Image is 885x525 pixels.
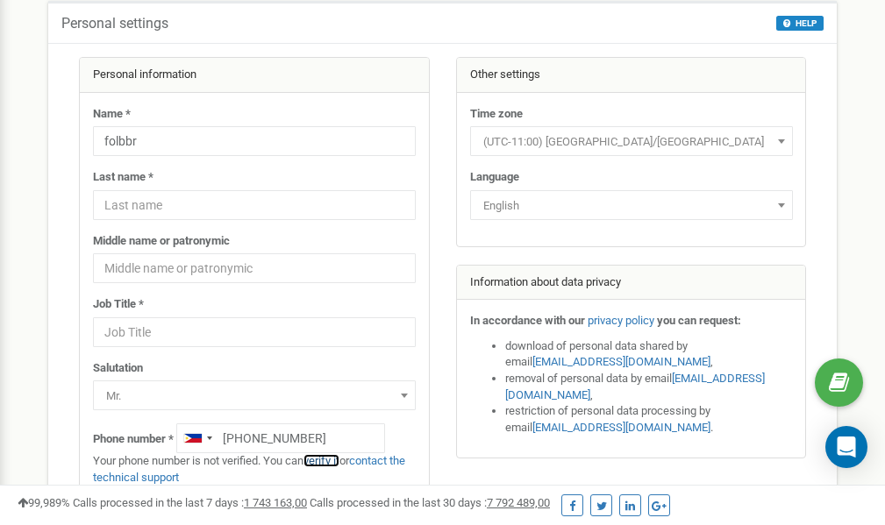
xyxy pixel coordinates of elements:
[93,169,153,186] label: Last name *
[177,424,218,452] div: Telephone country code
[470,106,523,123] label: Time zone
[18,496,70,509] span: 99,989%
[470,169,519,186] label: Language
[93,453,416,486] p: Your phone number is not verified. You can or
[93,106,131,123] label: Name *
[470,126,793,156] span: (UTC-11:00) Pacific/Midway
[487,496,550,509] u: 7 792 489,00
[176,423,385,453] input: +1-800-555-55-55
[657,314,741,327] strong: you can request:
[93,431,174,448] label: Phone number *
[532,421,710,434] a: [EMAIL_ADDRESS][DOMAIN_NAME]
[80,58,429,93] div: Personal information
[457,266,806,301] div: Information about data privacy
[470,190,793,220] span: English
[532,355,710,368] a: [EMAIL_ADDRESS][DOMAIN_NAME]
[93,380,416,410] span: Mr.
[93,360,143,377] label: Salutation
[470,314,585,327] strong: In accordance with our
[93,233,230,250] label: Middle name or patronymic
[457,58,806,93] div: Other settings
[93,253,416,283] input: Middle name or patronymic
[476,130,787,154] span: (UTC-11:00) Pacific/Midway
[310,496,550,509] span: Calls processed in the last 30 days :
[505,403,793,436] li: restriction of personal data processing by email .
[505,372,765,401] a: [EMAIL_ADDRESS][DOMAIN_NAME]
[61,16,168,32] h5: Personal settings
[93,296,144,313] label: Job Title *
[93,126,416,156] input: Name
[776,16,824,31] button: HELP
[93,190,416,220] input: Last name
[73,496,307,509] span: Calls processed in the last 7 days :
[505,371,793,403] li: removal of personal data by email ,
[303,454,339,467] a: verify it
[244,496,307,509] u: 1 743 163,00
[825,426,867,468] div: Open Intercom Messenger
[588,314,654,327] a: privacy policy
[476,194,787,218] span: English
[93,317,416,347] input: Job Title
[99,384,410,408] span: Mr.
[93,454,405,484] a: contact the technical support
[505,338,793,371] li: download of personal data shared by email ,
